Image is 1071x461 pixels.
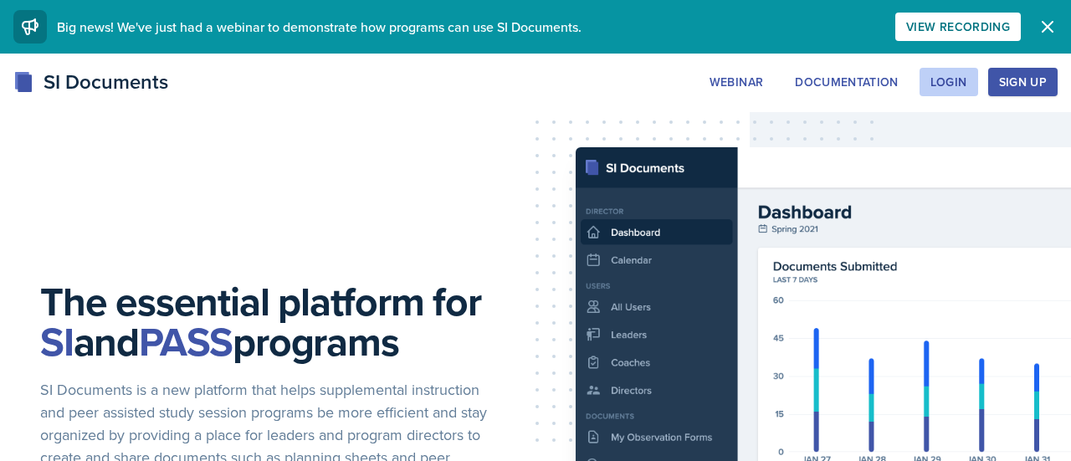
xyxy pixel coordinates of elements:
[13,67,168,97] div: SI Documents
[999,75,1047,89] div: Sign Up
[895,13,1021,41] button: View Recording
[988,68,1058,96] button: Sign Up
[699,68,774,96] button: Webinar
[784,68,910,96] button: Documentation
[920,68,978,96] button: Login
[710,75,763,89] div: Webinar
[930,75,967,89] div: Login
[906,20,1010,33] div: View Recording
[57,18,582,36] span: Big news! We've just had a webinar to demonstrate how programs can use SI Documents.
[795,75,899,89] div: Documentation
